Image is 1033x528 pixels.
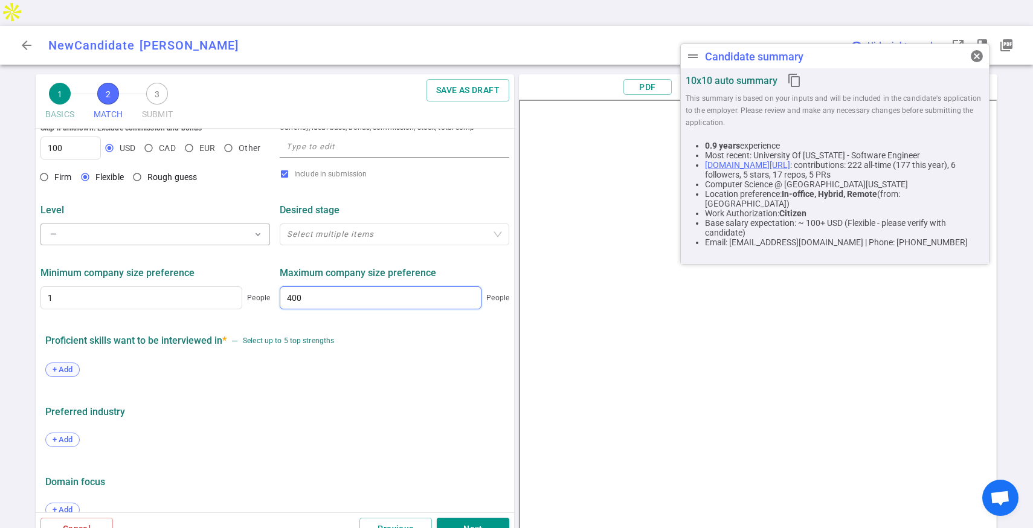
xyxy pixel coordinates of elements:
span: SUBMIT [142,105,173,124]
button: 2MATCH [89,79,127,128]
span: [PERSON_NAME] [140,38,239,53]
span: + Add [48,505,77,514]
span: BASICS [45,105,74,124]
span: Include in submission [294,170,367,178]
button: Go back [14,33,39,57]
div: Candidate summary [705,50,803,63]
label: Proficient skills want to be interviewed in [45,335,227,346]
span: cancel [970,49,984,63]
b: Skip if unknown. Exclude commission and bonus [40,124,202,132]
button: Open resume highlights in a popup [970,33,994,57]
button: PDF [623,79,672,95]
i: visibility [851,39,863,51]
a: Open chat [982,480,1019,516]
input: Type a number [41,137,100,159]
span: drag_handle [686,49,700,63]
button: visibilityHide right panel [845,34,941,57]
span: expand_more [253,230,263,239]
button: SAVE AS DRAFT [426,79,509,101]
span: People [486,292,509,304]
span: Other [239,143,260,153]
strong: Minimum company size preference [40,267,195,278]
span: Rough guess [147,172,198,182]
span: Select up to 5 top strengths [231,335,334,349]
span: MATCH [94,105,123,124]
button: 1BASICS [40,79,79,128]
span: + Add [48,435,77,444]
button: Highlights [677,80,729,95]
span: CAD [159,143,175,153]
strong: Level [40,204,64,216]
span: book [975,38,990,53]
button: Open PDF in a popup [994,33,1019,57]
span: Firm [54,172,72,182]
input: Type a number [41,287,242,309]
div: — [231,335,238,349]
strong: Preferred Industry [45,406,125,417]
span: EUR [199,143,215,153]
i: picture_as_pdf [999,38,1014,53]
div: — [50,227,57,242]
span: launch [951,38,965,53]
span: 1 [49,83,71,105]
button: Open LinkedIn as a popup [946,33,970,57]
button: — [40,224,270,245]
button: 3SUBMIT [137,79,178,128]
strong: Domain Focus [45,476,105,488]
strong: Maximum company size preference [280,267,436,278]
input: Type a number [280,287,481,309]
span: New Candidate [48,38,135,53]
span: People [247,292,270,304]
span: Flexible [95,172,124,182]
span: + Add [48,365,77,374]
strong: Desired stage [280,204,340,216]
span: USD [120,143,135,153]
span: 2 [97,83,119,105]
span: arrow_back [19,38,34,53]
span: 3 [146,83,168,105]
